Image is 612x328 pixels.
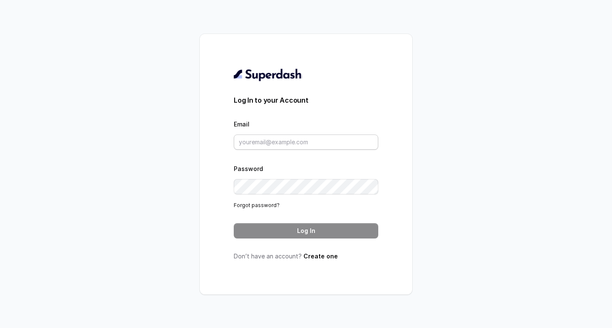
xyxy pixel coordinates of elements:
label: Password [234,165,263,172]
button: Log In [234,223,378,238]
a: Create one [303,252,338,260]
h3: Log In to your Account [234,95,378,105]
input: youremail@example.com [234,135,378,150]
a: Forgot password? [234,202,280,208]
label: Email [234,121,249,128]
img: light.svg [234,68,302,81]
p: Don’t have an account? [234,252,378,261]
